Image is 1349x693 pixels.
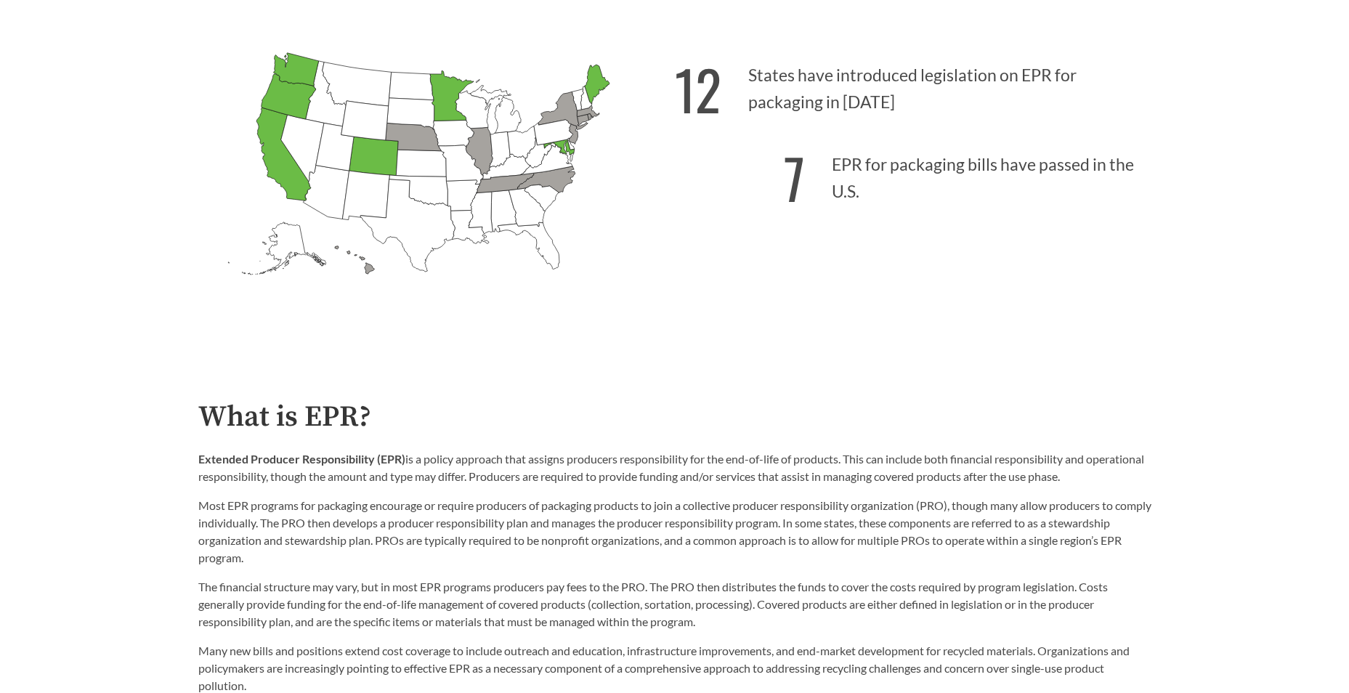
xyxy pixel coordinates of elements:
p: States have introduced legislation on EPR for packaging in [DATE] [675,40,1151,129]
p: EPR for packaging bills have passed in the U.S. [675,129,1151,219]
p: The financial structure may vary, but in most EPR programs producers pay fees to the PRO. The PRO... [198,578,1151,631]
h2: What is EPR? [198,401,1151,434]
strong: Extended Producer Responsibility (EPR) [198,452,405,466]
p: Most EPR programs for packaging encourage or require producers of packaging products to join a co... [198,497,1151,567]
p: is a policy approach that assigns producers responsibility for the end-of-life of products. This ... [198,450,1151,485]
strong: 12 [675,49,721,129]
strong: 7 [784,137,805,218]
